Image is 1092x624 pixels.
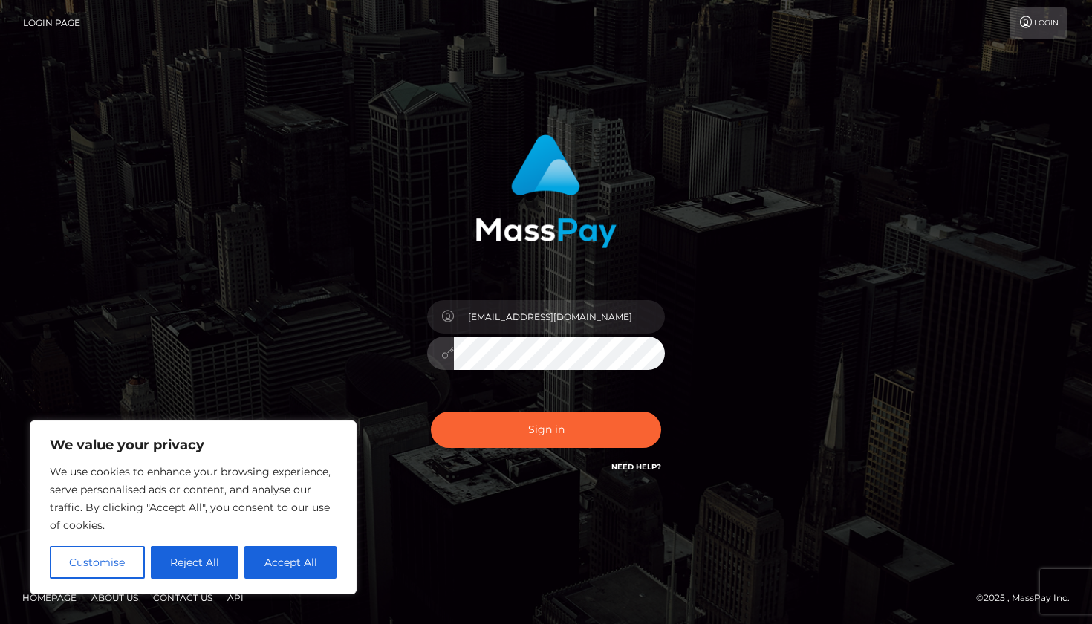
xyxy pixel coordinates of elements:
[16,586,82,609] a: Homepage
[1010,7,1067,39] a: Login
[244,546,337,579] button: Accept All
[611,462,661,472] a: Need Help?
[221,586,250,609] a: API
[475,134,617,248] img: MassPay Login
[30,420,357,594] div: We value your privacy
[50,463,337,534] p: We use cookies to enhance your browsing experience, serve personalised ads or content, and analys...
[454,300,665,334] input: Username...
[23,7,80,39] a: Login Page
[147,586,218,609] a: Contact Us
[85,586,144,609] a: About Us
[431,412,661,448] button: Sign in
[50,546,145,579] button: Customise
[50,436,337,454] p: We value your privacy
[976,590,1081,606] div: © 2025 , MassPay Inc.
[151,546,239,579] button: Reject All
